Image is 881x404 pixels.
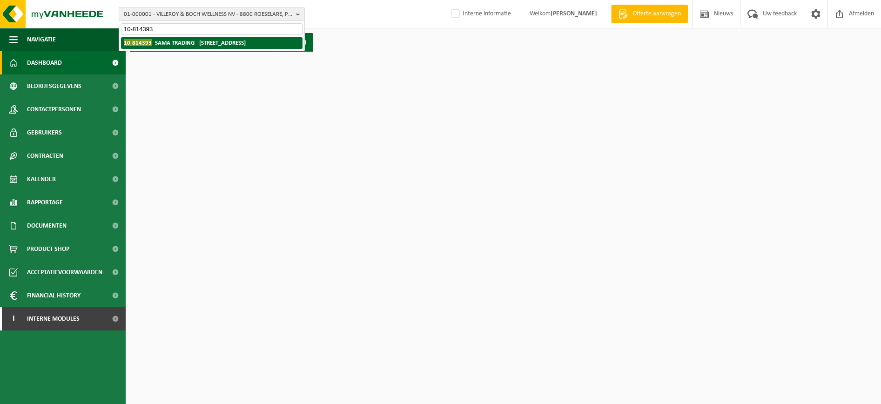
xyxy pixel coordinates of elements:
[27,51,62,74] span: Dashboard
[27,98,81,121] span: Contactpersonen
[450,7,511,21] label: Interne informatie
[27,74,81,98] span: Bedrijfsgegevens
[27,121,62,144] span: Gebruikers
[27,284,81,307] span: Financial History
[27,307,80,330] span: Interne modules
[27,214,67,237] span: Documenten
[611,5,688,23] a: Offerte aanvragen
[27,261,102,284] span: Acceptatievoorwaarden
[119,7,305,21] button: 01-000001 - VILLEROY & BOCH WELLNESS NV - 8800 ROESELARE, POPULIERSTRAAT 1
[27,168,56,191] span: Kalender
[27,144,63,168] span: Contracten
[551,10,597,17] strong: [PERSON_NAME]
[27,191,63,214] span: Rapportage
[124,7,292,21] span: 01-000001 - VILLEROY & BOCH WELLNESS NV - 8800 ROESELARE, POPULIERSTRAAT 1
[630,9,683,19] span: Offerte aanvragen
[124,39,246,46] strong: - SAMA TRADING - [STREET_ADDRESS]
[27,237,69,261] span: Product Shop
[27,28,56,51] span: Navigatie
[9,307,18,330] span: I
[124,39,152,46] span: 10-814393
[121,23,303,35] input: Zoeken naar gekoppelde vestigingen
